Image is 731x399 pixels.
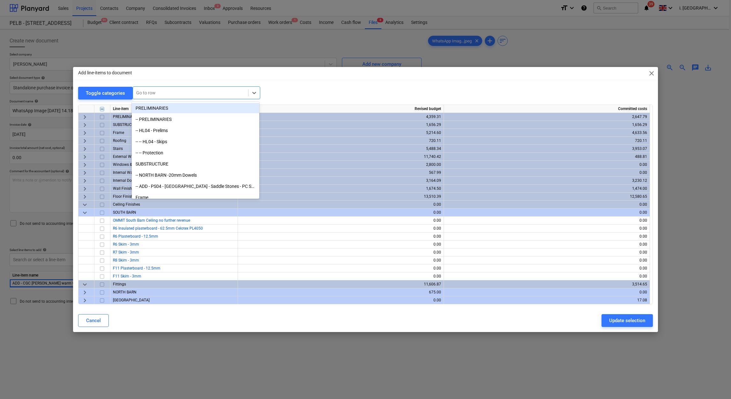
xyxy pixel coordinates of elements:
[240,185,441,193] div: 1,674.50
[240,248,441,256] div: 0.00
[113,122,141,127] span: SUBSTRUCTURE
[447,177,647,185] div: 3,230.12
[240,225,441,233] div: 0.00
[132,192,259,203] div: Frame
[240,177,441,185] div: 3,164.09
[81,153,89,160] span: keyboard_arrow_right
[113,226,203,231] span: R6 Insulated plasterboard - 62.5mm Celotex PL4050
[447,185,647,193] div: 1,474.00
[447,240,647,248] div: 0.00
[447,272,647,280] div: 0.00
[81,296,89,304] span: keyboard_arrow_right
[113,170,158,175] span: Internal Walls & Partitions
[113,130,124,135] span: Frame
[447,217,647,225] div: 0.00
[81,129,89,137] span: keyboard_arrow_right
[240,201,441,209] div: 0.00
[113,194,137,199] span: Floor Finishes
[132,170,259,180] div: -- NORTH BARN -20mm Dowels
[132,159,259,169] div: SUBSTRUCTURE
[113,210,136,215] span: SOUTH BARN
[240,153,441,161] div: 11,740.42
[699,368,731,399] iframe: Chat Widget
[113,138,126,143] span: Roofing
[447,225,647,233] div: 0.00
[602,314,653,327] button: Update selection
[132,148,259,158] div: -- -- Protection
[240,256,441,264] div: 0.00
[78,314,109,327] button: Cancel
[113,266,160,270] a: F11 Plasterboard - 12.5mm
[113,242,139,247] a: R6 Skim - 3mm
[81,137,89,144] span: keyboard_arrow_right
[648,70,655,77] span: close
[240,161,441,169] div: 2,800.00
[240,137,441,145] div: 720.11
[81,113,89,121] span: keyboard_arrow_right
[113,258,139,262] a: R8 Skim - 3mm
[447,248,647,256] div: 0.00
[78,70,132,76] p: Add line-items to document
[240,193,441,201] div: 13,510.39
[113,250,139,255] a: R7 Skim - 3mm
[240,296,441,304] div: 0.00
[447,280,647,288] div: 3,514.65
[113,234,158,239] a: R6 Plasterboard - 12.5mm
[447,121,647,129] div: 1,656.29
[238,105,444,113] div: Revised budget
[447,296,647,304] div: 17.08
[81,201,89,208] span: keyboard_arrow_down
[132,114,259,124] div: -- PRELIMINARIES
[81,169,89,176] span: keyboard_arrow_right
[447,113,647,121] div: 2,647.79
[240,113,441,121] div: 4,359.31
[113,186,136,191] span: Wall Finishes
[132,181,259,191] div: -- ADD - PS04 - [GEOGRAPHIC_DATA] - Saddle Stones - PC Sum
[447,137,647,145] div: 720.11
[447,288,647,296] div: 0.00
[240,145,441,153] div: 5,488.34
[132,181,259,191] div: -- ADD - PS04 - North Barn - Saddle Stones - PC Sum
[447,233,647,240] div: 0.00
[447,145,647,153] div: 3,953.07
[609,316,645,325] div: Update selection
[240,264,441,272] div: 0.00
[81,161,89,168] span: keyboard_arrow_right
[447,264,647,272] div: 0.00
[447,153,647,161] div: 488.81
[447,256,647,264] div: 0.00
[447,169,647,177] div: 0.00
[240,121,441,129] div: 1,656.29
[240,272,441,280] div: 0.00
[240,240,441,248] div: 0.00
[240,288,441,296] div: 675.00
[86,316,101,325] div: Cancel
[81,209,89,216] span: keyboard_arrow_down
[132,125,259,136] div: -- HL04 - Prelims
[81,185,89,192] span: keyboard_arrow_right
[81,177,89,184] span: keyboard_arrow_right
[113,115,140,119] span: PRELIMINARIES
[113,162,143,167] span: Windows & Doors
[113,290,137,294] span: NORTH BARN
[132,137,259,147] div: -- -- HL04 - Skips
[447,161,647,169] div: 0.00
[78,87,133,100] button: Toggle categories
[113,218,190,223] span: OMMIT South Barn Ceiling no further revenue
[113,298,150,302] span: EAST BARN
[81,288,89,296] span: keyboard_arrow_right
[447,193,647,201] div: 12,580.65
[132,103,259,113] div: PRELIMINARIES
[240,209,441,217] div: 0.00
[444,105,650,113] div: Committed costs
[447,209,647,217] div: 0.00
